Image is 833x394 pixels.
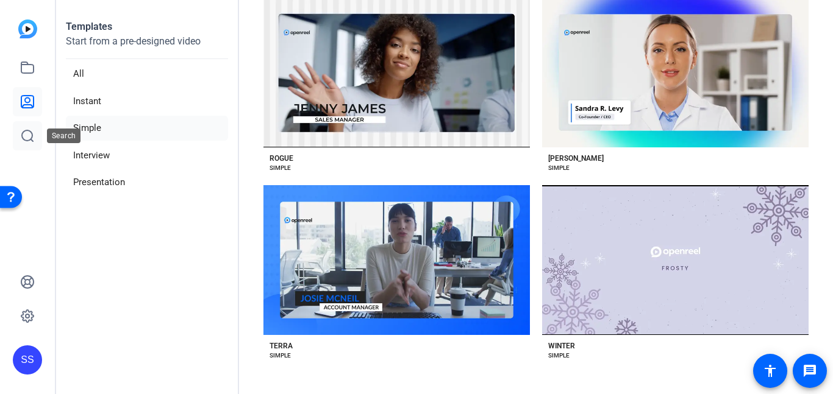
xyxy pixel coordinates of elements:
strong: Templates [66,21,112,32]
div: WINTER [548,341,575,351]
li: Simple [66,116,228,141]
div: SIMPLE [270,163,291,173]
p: Start from a pre-designed video [66,34,228,59]
div: SIMPLE [548,163,570,173]
mat-icon: message [803,364,817,378]
li: All [66,62,228,86]
div: ROGUE [270,153,293,163]
div: Search [47,128,80,143]
button: Template image [263,185,530,335]
div: TERRA [270,341,293,351]
div: SIMPLE [270,351,291,361]
img: blue-gradient.svg [18,19,37,38]
div: [PERSON_NAME] [548,153,604,163]
button: Template image [542,185,809,335]
mat-icon: accessibility [763,364,778,378]
div: SS [13,345,42,375]
li: Interview [66,143,228,168]
li: Instant [66,89,228,114]
li: Presentation [66,170,228,195]
div: SIMPLE [548,351,570,361]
